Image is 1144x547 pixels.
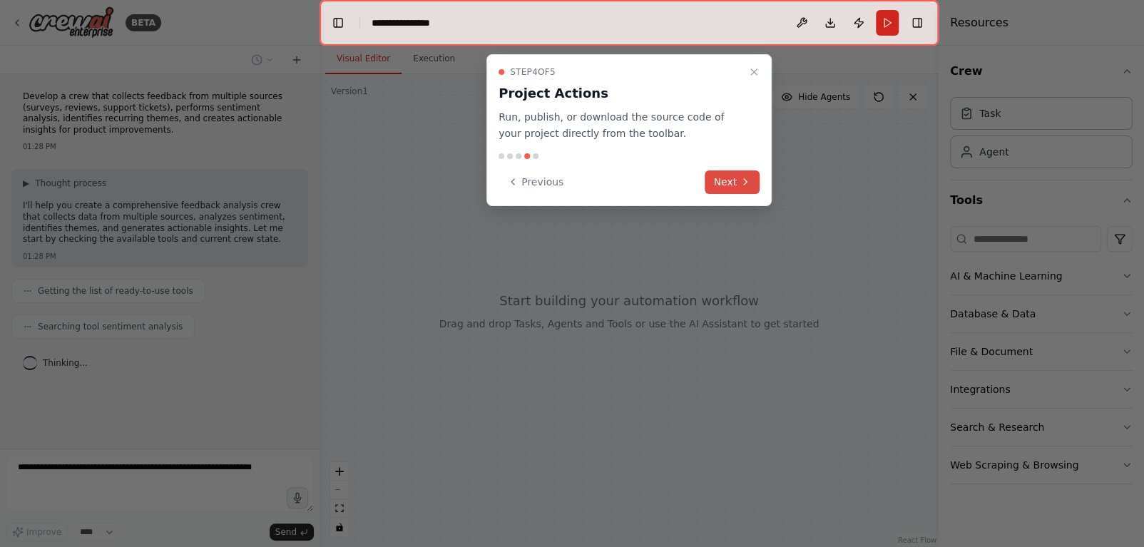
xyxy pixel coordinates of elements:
[328,13,348,33] button: Hide left sidebar
[705,170,760,193] button: Next
[745,63,762,81] button: Close walkthrough
[499,109,742,142] p: Run, publish, or download the source code of your project directly from the toolbar.
[499,170,572,193] button: Previous
[510,66,556,78] span: Step 4 of 5
[499,83,742,103] h3: Project Actions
